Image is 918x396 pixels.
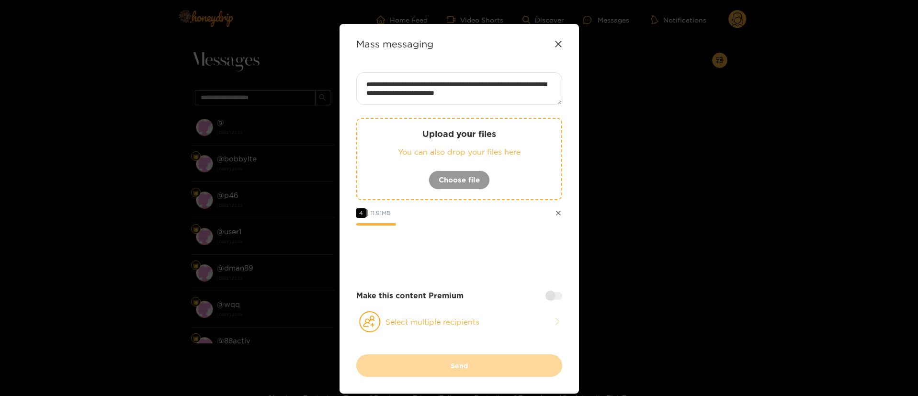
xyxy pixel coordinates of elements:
button: Send [356,354,562,377]
strong: Mass messaging [356,38,433,49]
span: 4 [356,208,366,218]
button: Choose file [429,170,490,190]
p: You can also drop your files here [376,147,542,158]
p: Upload your files [376,128,542,139]
button: Select multiple recipients [356,311,562,333]
strong: Make this content Premium [356,290,464,301]
span: 11.91 MB [371,210,391,216]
